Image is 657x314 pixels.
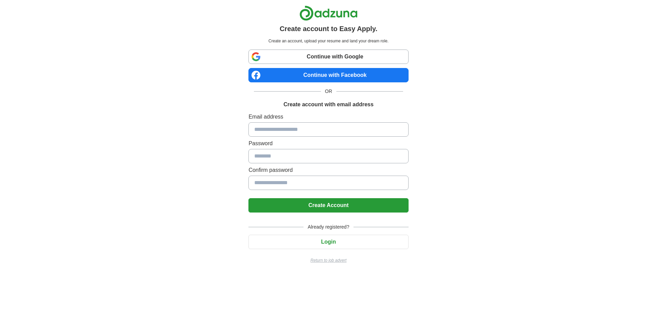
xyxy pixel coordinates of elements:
label: Confirm password [248,166,408,174]
span: Already registered? [304,223,353,231]
label: Email address [248,113,408,121]
button: Create Account [248,198,408,213]
h1: Create account to Easy Apply. [280,24,377,34]
h1: Create account with email address [283,100,373,109]
a: Continue with Facebook [248,68,408,82]
a: Return to job advert [248,257,408,263]
button: Login [248,235,408,249]
a: Login [248,239,408,245]
label: Password [248,139,408,148]
a: Continue with Google [248,50,408,64]
img: Adzuna logo [299,5,358,21]
span: OR [321,88,336,95]
p: Create an account, upload your resume and land your dream role. [250,38,407,44]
